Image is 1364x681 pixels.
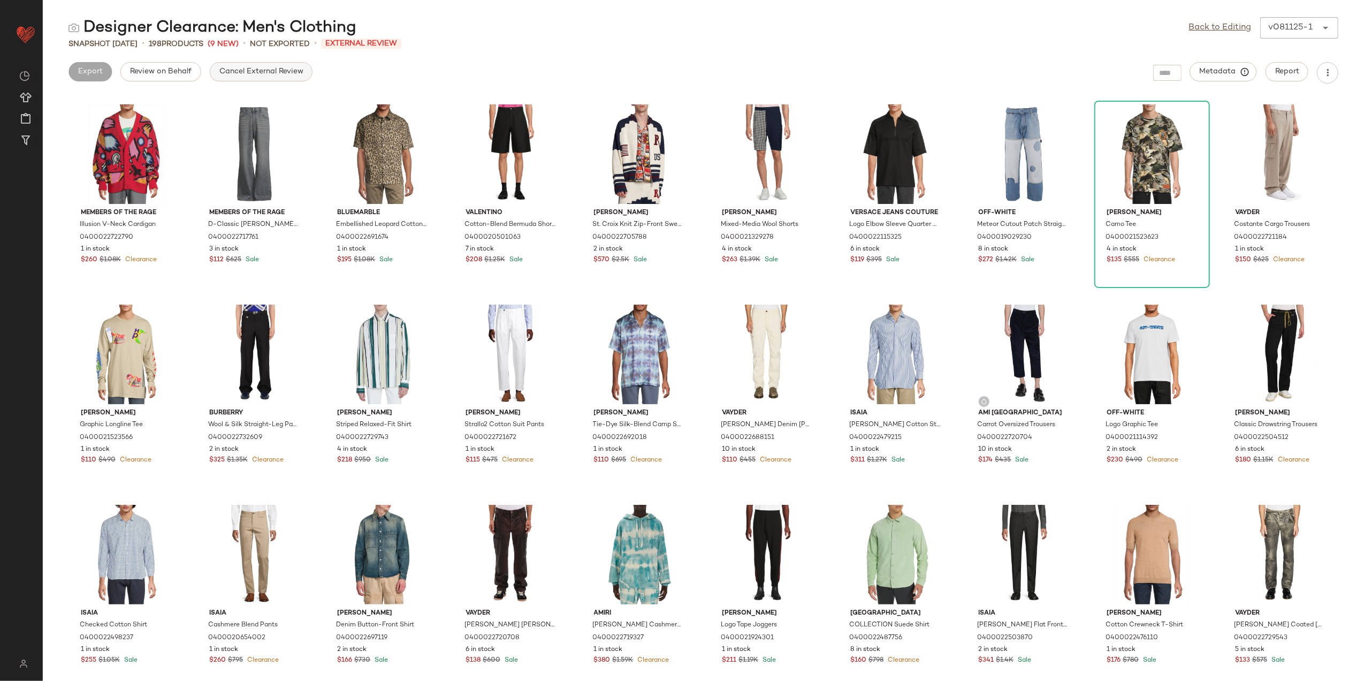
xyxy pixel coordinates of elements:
[484,255,505,265] span: $1.25K
[850,445,879,455] span: 1 in stock
[978,420,1056,430] span: Carrot Oversized Trousers
[842,505,950,604] img: 0400022487756_QUIETGREEN
[81,645,110,655] span: 1 in stock
[464,220,555,230] span: Cotton-Blend Bermuda Shorts
[1253,255,1269,265] span: $625
[740,456,756,465] span: $455
[849,420,940,430] span: [PERSON_NAME] Cotton Striped Shirt
[1235,445,1264,455] span: 6 in stock
[80,233,133,243] span: 0400022722790
[123,256,157,263] span: Clearance
[722,645,751,655] span: 1 in stock
[1235,645,1264,655] span: 5 in stock
[850,456,865,465] span: $311
[321,39,401,49] span: External Review
[68,39,138,50] span: Snapshot [DATE]
[866,255,882,265] span: $395
[849,633,902,643] span: 0400022487756
[585,305,694,404] img: 0400022692018_TYEDYE
[636,657,669,664] span: Clearance
[970,305,1078,404] img: 0400022720704_NAVYBLUE
[464,621,555,630] span: [PERSON_NAME] [PERSON_NAME] Coated Pants
[979,255,994,265] span: $272
[849,233,902,243] span: 0400022115325
[594,408,685,418] span: [PERSON_NAME]
[201,305,309,404] img: 0400022732609_BLACK
[149,39,203,50] div: Products
[373,457,388,464] span: Sale
[758,457,791,464] span: Clearance
[995,456,1011,465] span: $435
[1275,67,1299,76] span: Report
[849,621,929,630] span: COLLECTION Suede Shirt
[1234,621,1325,630] span: [PERSON_NAME] Coated [PERSON_NAME] Pants
[337,208,428,218] span: Bluemarble
[1235,255,1251,265] span: $150
[1125,456,1142,465] span: $490
[81,656,96,665] span: $255
[464,633,520,643] span: 0400022720708
[1141,256,1175,263] span: Clearance
[337,645,367,655] span: 2 in stock
[978,220,1069,230] span: Meteor Cutout Patch Straight [PERSON_NAME] Jeans
[72,505,180,604] img: 0400022498237_BLUEWHITE
[209,645,238,655] span: 1 in stock
[585,104,694,204] img: 0400022705788_CREAMNAVYRED
[1106,433,1158,443] span: 0400021114392
[219,67,303,76] span: Cancel External Review
[1234,233,1287,243] span: 0400022721184
[1106,220,1136,230] span: Camo Tee
[850,609,941,618] span: [GEOGRAPHIC_DATA]
[594,445,623,455] span: 1 in stock
[1226,505,1335,604] img: 0400022729543_MARCELLOCOATED
[1252,656,1267,665] span: $575
[149,40,162,48] span: 198
[1107,245,1137,254] span: 4 in stock
[1107,255,1122,265] span: $135
[1234,633,1287,643] span: 0400022729543
[209,245,239,254] span: 3 in stock
[80,420,143,430] span: Graphic Longline Tee
[1124,255,1139,265] span: $555
[72,305,180,404] img: 0400021523566
[201,104,309,204] img: 0400022717761_GREY
[377,256,393,263] span: Sale
[100,255,121,265] span: $1.08K
[226,255,241,265] span: $625
[80,633,133,643] span: 0400022498237
[13,660,34,668] img: svg%3e
[210,62,313,81] button: Cancel External Review
[594,456,609,465] span: $110
[1107,408,1198,418] span: Off-White
[245,657,279,664] span: Clearance
[209,255,224,265] span: $112
[1107,656,1121,665] span: $176
[850,645,880,655] span: 8 in stock
[1098,505,1206,604] img: 0400022476110_GOLDEARTH
[227,456,248,465] span: $1.35K
[849,220,940,230] span: Logo Elbow Sleeve Quarter Zip Pullover
[594,645,623,655] span: 1 in stock
[1269,657,1285,664] span: Sale
[209,656,226,665] span: $260
[1145,457,1178,464] span: Clearance
[120,62,201,81] button: Review on Behalf
[466,456,480,465] span: $115
[1235,656,1250,665] span: $133
[594,609,685,618] span: Amiri
[464,233,521,243] span: 0400020501063
[970,505,1078,604] img: 0400022503870_CHARCOAL
[507,256,523,263] span: Sale
[209,445,239,455] span: 2 in stock
[1271,256,1305,263] span: Clearance
[886,657,919,664] span: Clearance
[1235,609,1326,618] span: Vayder
[15,24,36,45] img: heart_red.DM2ytmEG.svg
[593,420,684,430] span: Tie-Dye Silk-Blend Camp Shirt
[978,633,1033,643] span: 0400022503870
[868,656,883,665] span: $798
[722,456,737,465] span: $110
[1107,609,1198,618] span: [PERSON_NAME]
[208,420,299,430] span: Wool & Silk Straight-Leg Pants
[867,456,887,465] span: $1.27K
